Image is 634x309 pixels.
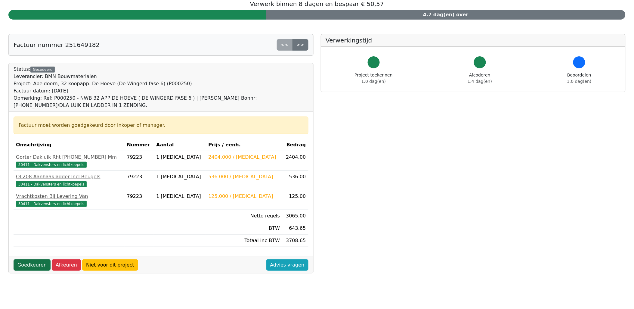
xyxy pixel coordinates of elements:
th: Nummer [125,139,154,151]
th: Omschrijving [14,139,125,151]
div: Status: [14,66,308,109]
a: Gorter Dakluik Rht [PHONE_NUMBER] Mm30411 - Dakvensters en lichtkoepels [16,154,122,168]
td: 643.65 [282,222,308,235]
td: Netto regels [206,210,282,222]
div: 536.000 / [MEDICAL_DATA] [208,173,280,180]
div: 1 [MEDICAL_DATA] [156,173,203,180]
a: Niet voor dit project [82,259,138,271]
th: Aantal [154,139,206,151]
div: Opmerking: Ref: P000250 - NWB 32 APP DE HOEVE ( DE WINGERD FASE 6 ) | [PERSON_NAME] Bonnr: [PHONE... [14,95,308,109]
td: 2404.00 [282,151,308,171]
div: Ol 208 Aanhaakladder Incl Beugels [16,173,122,180]
a: >> [292,39,308,51]
div: 2404.000 / [MEDICAL_DATA] [208,154,280,161]
span: 30411 - Dakvensters en lichtkoepels [16,162,87,168]
a: Ol 208 Aanhaakladder Incl Beugels30411 - Dakvensters en lichtkoepels [16,173,122,188]
div: Factuur datum: [DATE] [14,87,308,95]
div: Afcoderen [468,72,492,85]
td: 3708.65 [282,235,308,247]
span: 1.0 dag(en) [567,79,592,84]
h5: Verwerk binnen 8 dagen en bespaar € 50,57 [8,0,626,8]
span: 1.4 dag(en) [468,79,492,84]
td: 3065.00 [282,210,308,222]
div: Gorter Dakluik Rht [PHONE_NUMBER] Mm [16,154,122,161]
td: Totaal inc BTW [206,235,282,247]
th: Bedrag [282,139,308,151]
a: Vrachtkosten Bij Levering Van30411 - Dakvensters en lichtkoepels [16,193,122,207]
div: Leverancier: BMN Bouwmaterialen [14,73,308,80]
h5: Verwerkingstijd [326,37,621,44]
span: 1.0 dag(en) [361,79,386,84]
span: 30411 - Dakvensters en lichtkoepels [16,181,87,187]
th: Prijs / eenh. [206,139,282,151]
div: 1 [MEDICAL_DATA] [156,154,203,161]
a: Goedkeuren [14,259,51,271]
div: Project toekennen [355,72,393,85]
span: 30411 - Dakvensters en lichtkoepels [16,201,87,207]
a: Afkeuren [52,259,81,271]
a: Advies vragen [266,259,308,271]
td: BTW [206,222,282,235]
div: Factuur moet worden goedgekeurd door inkoper of manager. [19,122,303,129]
div: Gecodeerd [30,67,55,73]
td: 536.00 [282,171,308,190]
td: 79223 [125,171,154,190]
div: Vrachtkosten Bij Levering Van [16,193,122,200]
td: 79223 [125,151,154,171]
div: 125.000 / [MEDICAL_DATA] [208,193,280,200]
div: Project: Apeldoorn, 32 koopapp. De Hoeve (De Wingerd fase 6) (P000250) [14,80,308,87]
div: 1 [MEDICAL_DATA] [156,193,203,200]
td: 125.00 [282,190,308,210]
h5: Factuur nummer 251649182 [14,41,100,48]
div: 4.7 dag(en) over [266,10,626,20]
td: 79223 [125,190,154,210]
div: Beoordelen [567,72,592,85]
